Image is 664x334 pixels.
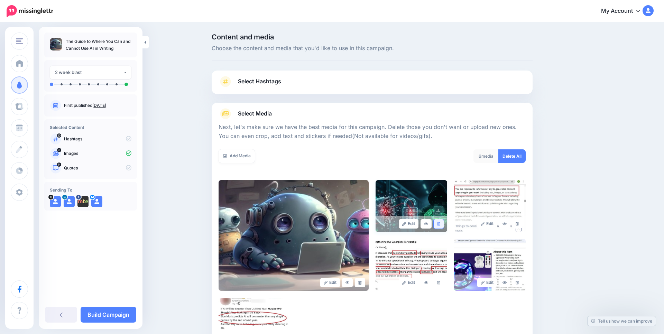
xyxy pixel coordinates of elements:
div: 2 week blast [55,68,123,76]
span: Select Hashtags [238,77,281,86]
a: Tell us how we can improve [588,316,656,326]
div: media [473,149,499,163]
a: Edit [320,278,340,287]
p: Images [64,150,131,157]
a: Delete All [498,149,526,163]
img: menu.png [16,38,23,44]
a: Edit [399,219,418,229]
a: Edit [477,219,497,229]
span: 14 [57,163,62,167]
img: 69f7c331acc914c47809d67db704b4ba_large.jpg [376,180,447,232]
a: Select Media [219,108,526,119]
span: Select Media [238,109,272,118]
p: Next, let's make sure we have the best media for this campaign. Delete those you don't want or up... [219,123,526,141]
h4: Sending To [50,187,131,193]
img: 642b9e866408be26976e9198b982f361_thumb.jpg [50,38,62,50]
span: 6 [479,154,481,159]
span: 6 [57,148,61,152]
span: Choose the content and media that you'd like to use in this campaign. [212,44,533,53]
p: First published [64,102,131,109]
img: 310393109_477915214381636_3883985114093244655_n-bsa153274.png [77,196,89,207]
img: Missinglettr [7,5,53,17]
button: 2 week blast [50,66,131,79]
span: Content and media [212,34,533,40]
img: user_default_image.png [50,196,61,207]
img: 118fb8d7c8159fe3ad557e9e7625892b_large.jpg [376,239,447,291]
p: The Guide to Where You Can and Cannot Use AI in Writing [66,38,131,52]
img: user_default_image.png [64,196,75,207]
a: Edit [399,278,418,287]
a: Select Hashtags [219,76,526,94]
a: Edit [477,278,497,287]
img: ce60a37122824a72c96d87c0ebf8b880_large.jpg [454,239,526,291]
a: My Account [594,3,654,20]
img: 642b9e866408be26976e9198b982f361_large.jpg [219,180,369,291]
img: user_default_image.png [91,196,102,207]
img: 5cef6073194d45c9ebe039edb66fbc18_large.jpg [454,180,526,232]
p: Quotes [64,165,131,171]
a: Add Media [219,149,255,163]
span: 10 [57,133,61,138]
a: [DATE] [92,103,106,108]
h4: Selected Content [50,125,131,130]
p: Hashtags [64,136,131,142]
